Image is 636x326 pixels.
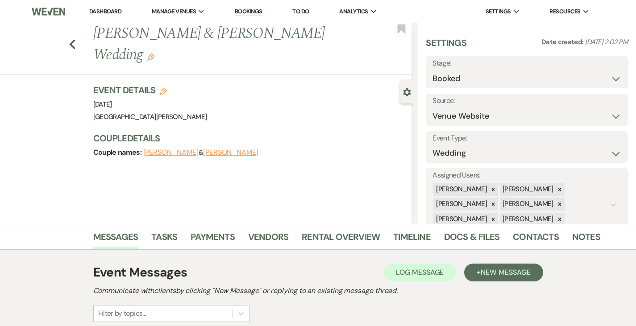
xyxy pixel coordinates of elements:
button: +New Message [464,264,543,281]
div: [PERSON_NAME] [500,198,555,210]
span: Manage Venues [152,7,196,16]
h1: [PERSON_NAME] & [PERSON_NAME] Wedding [93,23,346,66]
span: Analytics [339,7,368,16]
h3: Event Details [93,84,207,96]
a: Dashboard [89,8,121,15]
button: Log Message [383,264,456,281]
div: [PERSON_NAME] [433,198,488,210]
h3: Couple Details [93,132,405,144]
a: Notes [572,230,600,249]
h3: Settings [426,37,466,56]
a: Vendors [248,230,288,249]
a: Bookings [235,8,262,16]
label: Stage: [432,57,621,70]
a: To Do [292,8,309,15]
span: Resources [549,7,580,16]
a: Contacts [513,230,559,249]
button: Close lead details [403,87,411,96]
span: Log Message [396,268,444,277]
div: [PERSON_NAME] [433,183,488,196]
span: Couple names: [93,148,143,157]
button: [PERSON_NAME] [203,149,258,156]
label: Source: [432,95,621,107]
span: Date created: [541,37,585,46]
span: New Message [481,268,530,277]
div: [PERSON_NAME] [500,183,555,196]
a: Tasks [151,230,177,249]
button: [PERSON_NAME] [143,149,199,156]
div: [PERSON_NAME] [500,213,555,226]
span: Settings [486,7,511,16]
span: [DATE] 2:02 PM [585,37,628,46]
a: Payments [191,230,235,249]
div: [PERSON_NAME] [433,213,488,226]
div: Filter by topics... [98,308,146,319]
a: Rental Overview [302,230,380,249]
span: [GEOGRAPHIC_DATA][PERSON_NAME] [93,112,207,121]
label: Assigned Users: [432,169,621,182]
label: Event Type: [432,132,621,145]
span: & [143,148,258,157]
a: Timeline [393,230,431,249]
span: [DATE] [93,100,112,109]
a: Docs & Files [444,230,499,249]
img: Weven Logo [32,2,65,21]
h2: Communicate with clients by clicking "New Message" or replying to an existing message thread. [93,285,543,296]
h1: Event Messages [93,263,187,282]
a: Messages [93,230,138,249]
button: Edit [147,53,154,61]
